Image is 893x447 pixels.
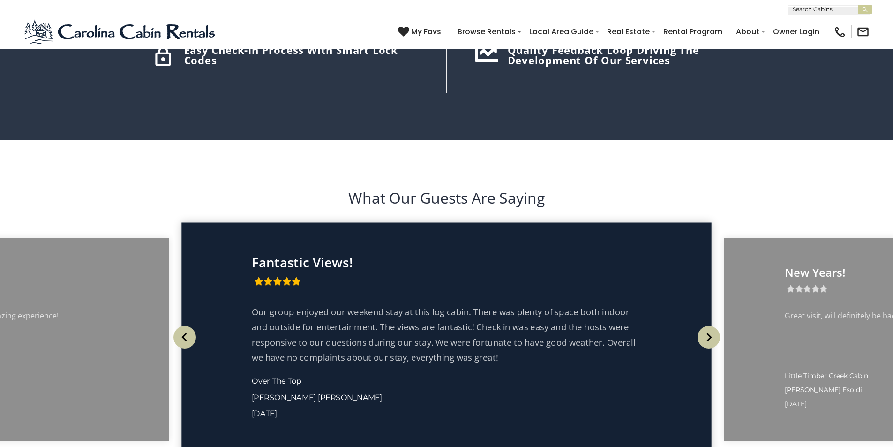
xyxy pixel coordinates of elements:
[252,255,641,270] p: Fantastic Views!
[602,23,654,40] a: Real Estate
[23,187,870,209] h2: What Our Guests Are Saying
[842,386,862,394] span: Esoldi
[252,409,277,418] span: [DATE]
[252,392,316,402] span: [PERSON_NAME]
[173,326,196,349] img: arrow
[508,45,742,65] h5: Quality feedback loop driving the development of our services
[785,400,807,408] span: [DATE]
[856,25,870,38] img: mail-regular-black.png
[169,316,200,358] button: Previous
[525,23,598,40] a: Local Area Guide
[785,386,840,394] span: [PERSON_NAME]
[453,23,520,40] a: Browse Rentals
[698,326,720,349] img: arrow
[184,45,422,65] h5: Easy check-in process with Smart Lock codes
[23,18,218,46] img: Blue-2.png
[318,392,382,402] span: [PERSON_NAME]
[768,23,824,40] a: Owner Login
[833,25,847,38] img: phone-regular-black.png
[659,23,727,40] a: Rental Program
[398,26,443,38] a: My Favs
[785,371,868,380] span: Little Timber Creek Cabin
[252,304,641,365] p: Our group enjoyed our weekend stay at this log cabin. There was plenty of space both indoor and o...
[731,23,764,40] a: About
[252,376,301,386] a: Over The Top
[411,26,441,38] span: My Favs
[693,316,724,358] button: Next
